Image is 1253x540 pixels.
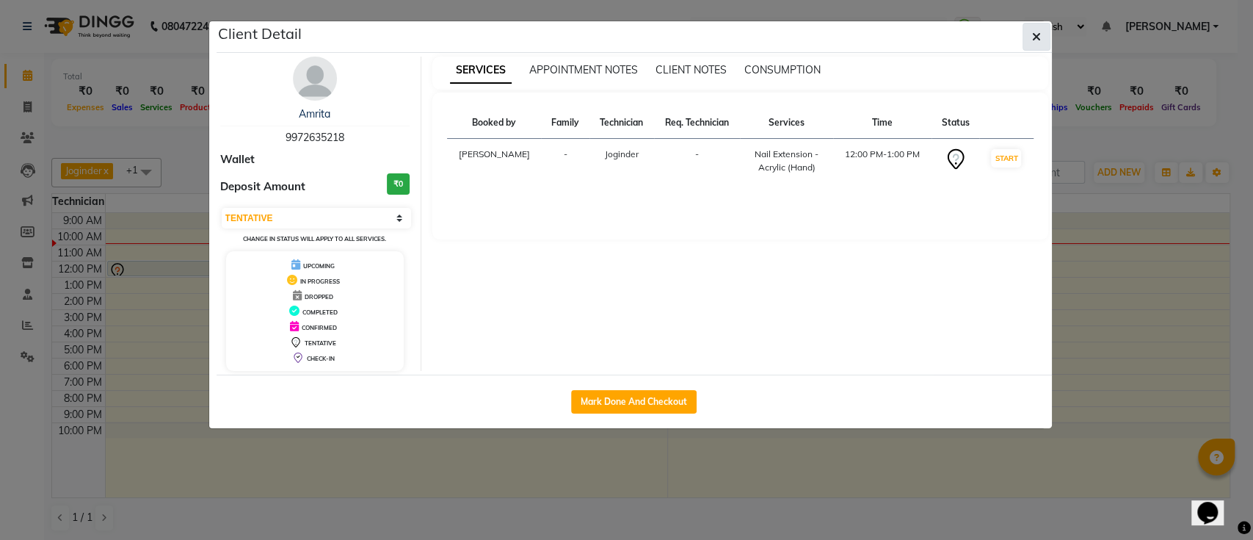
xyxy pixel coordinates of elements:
[655,63,727,76] span: CLIENT NOTES
[1191,481,1238,525] iframe: chat widget
[740,107,833,139] th: Services
[286,131,344,144] span: 9972635218
[654,139,741,184] td: -
[744,63,821,76] span: CONSUMPTION
[305,293,333,300] span: DROPPED
[654,107,741,139] th: Req. Technician
[299,107,330,120] a: Amrita
[447,107,541,139] th: Booked by
[541,107,589,139] th: Family
[387,173,410,195] h3: ₹0
[302,309,338,316] span: COMPLETED
[243,235,386,242] small: Change in status will apply to all services.
[220,179,305,195] span: Deposit Amount
[833,139,931,184] td: 12:00 PM-1:00 PM
[305,339,336,347] span: TENTATIVE
[293,57,337,101] img: avatar
[302,324,337,331] span: CONFIRMED
[589,107,654,139] th: Technician
[218,23,302,45] h5: Client Detail
[447,139,541,184] td: [PERSON_NAME]
[541,139,589,184] td: -
[307,355,335,362] span: CHECK-IN
[529,63,638,76] span: APPOINTMENT NOTES
[571,390,697,414] button: Mark Done And Checkout
[450,57,512,84] span: SERVICES
[300,278,340,285] span: IN PROGRESS
[931,107,980,139] th: Status
[303,262,335,270] span: UPCOMING
[220,151,255,168] span: Wallet
[749,148,824,174] div: Nail Extension - Acrylic (Hand)
[833,107,931,139] th: Time
[991,149,1021,168] button: START
[605,148,639,159] span: Joginder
